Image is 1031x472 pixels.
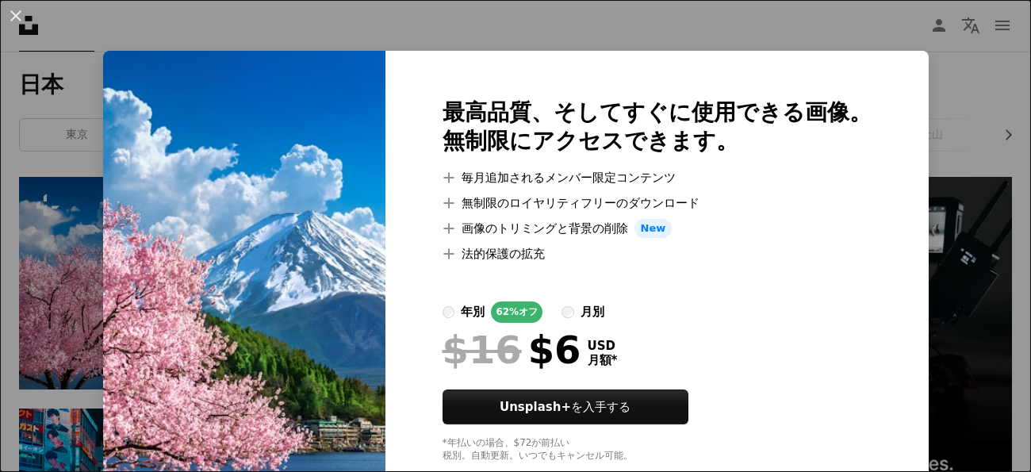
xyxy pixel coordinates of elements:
strong: Unsplash+ [500,400,571,414]
div: 62% オフ [491,301,542,323]
li: 画像のトリミングと背景の削除 [443,219,872,238]
button: Unsplash+を入手する [443,389,688,424]
li: 法的保護の拡充 [443,244,872,263]
input: 月別 [561,306,574,319]
li: 毎月追加されるメンバー限定コンテンツ [443,168,872,187]
h2: 最高品質、そしてすぐに使用できる画像。 無制限にアクセスできます。 [443,98,872,155]
li: 無制限のロイヤリティフリーのダウンロード [443,194,872,213]
span: $16 [443,329,522,370]
div: *年払いの場合、 $72 が前払い 税別。自動更新。いつでもキャンセル可能。 [443,437,872,462]
input: 年別62%オフ [443,306,455,319]
div: 月別 [581,302,604,321]
div: $6 [443,329,581,370]
span: New [634,219,673,238]
span: USD [588,339,618,353]
div: 年別 [461,302,485,321]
